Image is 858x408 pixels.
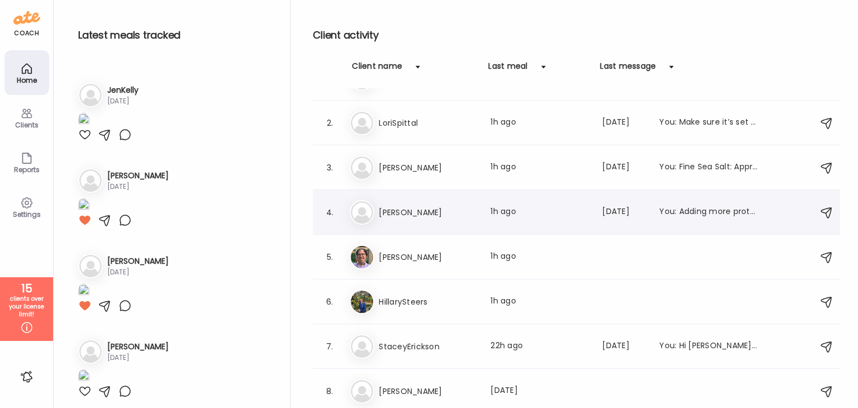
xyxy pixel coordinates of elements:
div: [DATE] [490,385,589,398]
h3: [PERSON_NAME] [379,250,477,264]
div: [DATE] [107,96,139,106]
div: 6. [323,295,336,309]
div: [DATE] [602,206,646,219]
div: Last meal [488,60,527,78]
img: images%2FtMmoAjnpC4W6inctRLcbakHpIsj1%2FGyZ47RWi7Jjb38ncOl70%2FijPaChqna2O6jeJ6ox60_1080 [78,113,89,128]
div: You: Hi [PERSON_NAME], this is great work! You are doing the hard part of looking at the things t... [659,340,757,353]
div: 2. [323,116,336,130]
h3: [PERSON_NAME] [107,341,169,353]
img: avatars%2FRJteFs3GhigpuZE7lLqV7PdZ69D2 [351,291,373,313]
div: [DATE] [107,353,169,363]
img: bg-avatar-default.svg [79,255,102,277]
img: bg-avatar-default.svg [351,112,373,134]
div: [DATE] [602,116,646,130]
div: You: Adding more protein to each of your meals may help you start making progress again. Eat the ... [659,206,757,219]
div: 7. [323,340,336,353]
div: Client name [352,60,402,78]
h3: [PERSON_NAME] [107,170,169,182]
img: images%2FxDgHOAs7mcVPnXstKkbwvaXWkwF2%2FBzy6kuDsmFKZufqztiq6%2FmtWOeWgSV5eAmELL9uxm_1080 [78,284,89,299]
div: 3. [323,161,336,174]
img: bg-avatar-default.svg [79,84,102,106]
div: Clients [7,121,47,129]
h2: Client activity [313,27,840,44]
div: 1h ago [490,206,589,219]
div: coach [14,29,39,38]
div: 1h ago [490,161,589,174]
div: 4. [323,206,336,219]
div: 1h ago [490,250,589,264]
h3: [PERSON_NAME] [379,161,477,174]
img: bg-avatar-default.svg [351,201,373,224]
img: images%2FYUDgqA61ZxM3pChIrkdjlAfalDh1%2FKwdZAaKjRarjsmF8Ns7h%2Fmp5KIsShsch9NxHTwEEK_1080 [78,369,89,385]
div: [DATE] [602,161,646,174]
div: You: Fine Sea Salt: Approximately 2,120 mg of sodium per teaspoon. Coarse Sea Salt: Approximately... [659,161,757,174]
h3: [PERSON_NAME] [379,385,477,398]
div: You: Make sure it’s set to lbs [659,116,757,130]
h2: Latest meals tracked [78,27,272,44]
img: bg-avatar-default.svg [79,169,102,192]
img: bg-avatar-default.svg [79,340,102,363]
div: 22h ago [490,340,589,353]
div: [DATE] [107,182,169,192]
img: images%2FR0aVzdJ9Q1Wm1H2X6avlTP5of7J2%2FC748y9tL0DEdCHEmXjuE%2Fu45vmFbmdt59OIDc3i9v_1080 [78,198,89,214]
div: 8. [323,385,336,398]
div: 1h ago [490,295,589,309]
img: bg-avatar-default.svg [351,380,373,402]
img: avatars%2FlZb9Ba67JFhLM5k0uG2ZNGUjchs2 [351,246,373,268]
div: Last message [600,60,656,78]
div: clients over your license limit! [4,295,49,319]
h3: [PERSON_NAME] [379,206,477,219]
h3: LoriSpittal [379,116,477,130]
div: Home [7,77,47,84]
div: Reports [7,166,47,173]
div: 5. [323,250,336,264]
h3: StaceyErickson [379,340,477,353]
div: 1h ago [490,116,589,130]
img: ate [13,9,40,27]
div: [DATE] [602,340,646,353]
img: bg-avatar-default.svg [351,156,373,179]
h3: JenKelly [107,84,139,96]
img: bg-avatar-default.svg [351,335,373,358]
h3: [PERSON_NAME] [107,255,169,267]
div: 15 [4,282,49,295]
h3: HillarySteers [379,295,477,309]
div: [DATE] [107,267,169,277]
div: Settings [7,211,47,218]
